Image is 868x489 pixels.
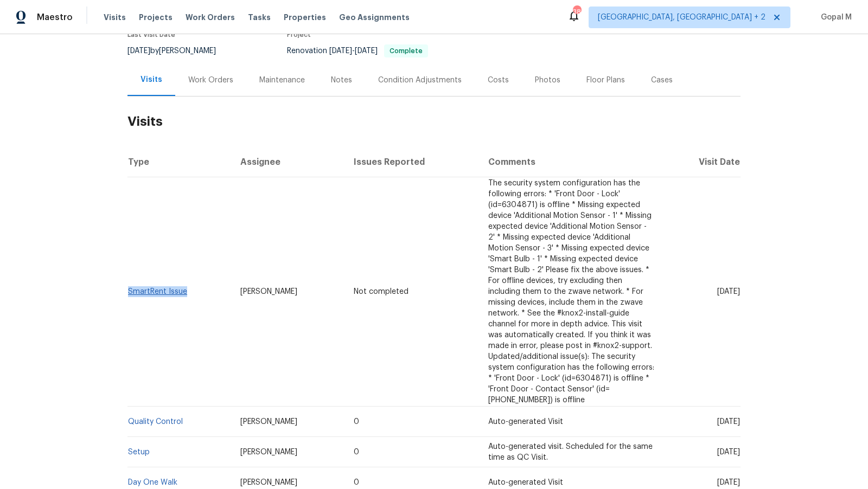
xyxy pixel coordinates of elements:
div: Condition Adjustments [378,75,462,86]
span: [DATE] [717,288,740,295]
span: 0 [354,448,359,456]
div: Floor Plans [586,75,625,86]
span: Project [287,31,311,38]
span: 0 [354,479,359,486]
span: [DATE] [717,448,740,456]
span: [DATE] [717,418,740,426]
a: Day One Walk [128,479,177,486]
div: Maintenance [259,75,305,86]
span: Projects [139,12,173,23]
span: [DATE] [355,47,378,55]
span: Auto-generated Visit [488,479,563,486]
h2: Visits [127,96,741,147]
span: Auto-generated Visit [488,418,563,426]
th: Assignee [232,147,345,177]
span: Maestro [37,12,73,23]
span: - [329,47,378,55]
span: Last Visit Date [127,31,175,38]
span: [GEOGRAPHIC_DATA], [GEOGRAPHIC_DATA] + 2 [598,12,765,23]
div: Visits [141,74,162,85]
span: [PERSON_NAME] [240,479,297,486]
span: [DATE] [717,479,740,486]
th: Type [127,147,232,177]
span: Geo Assignments [339,12,410,23]
div: Work Orders [188,75,233,86]
span: [DATE] [127,47,150,55]
th: Comments [480,147,663,177]
span: Visits [104,12,126,23]
th: Visit Date [663,147,741,177]
span: Complete [385,48,427,54]
span: Tasks [248,14,271,21]
span: [PERSON_NAME] [240,448,297,456]
span: Not completed [354,288,409,295]
span: Work Orders [186,12,235,23]
a: Quality Control [128,418,183,426]
div: Costs [488,75,509,86]
span: [PERSON_NAME] [240,288,297,295]
span: Gopal M [816,12,852,23]
div: Photos [535,75,560,86]
a: SmartRent Issue [128,288,187,295]
span: Renovation [287,47,428,55]
span: Auto-generated visit. Scheduled for the same time as QC Visit. [488,443,653,461]
span: [PERSON_NAME] [240,418,297,426]
span: [DATE] [329,47,352,55]
a: Setup [128,448,150,456]
div: Cases [651,75,673,86]
span: The security system configuration has the following errors: * 'Front Door - Lock' (id=6304871) is... [488,179,654,404]
span: 0 [354,418,359,426]
span: Properties [284,12,326,23]
div: Notes [331,75,352,86]
div: by [PERSON_NAME] [127,44,229,57]
th: Issues Reported [345,147,480,177]
div: 38 [573,7,580,17]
